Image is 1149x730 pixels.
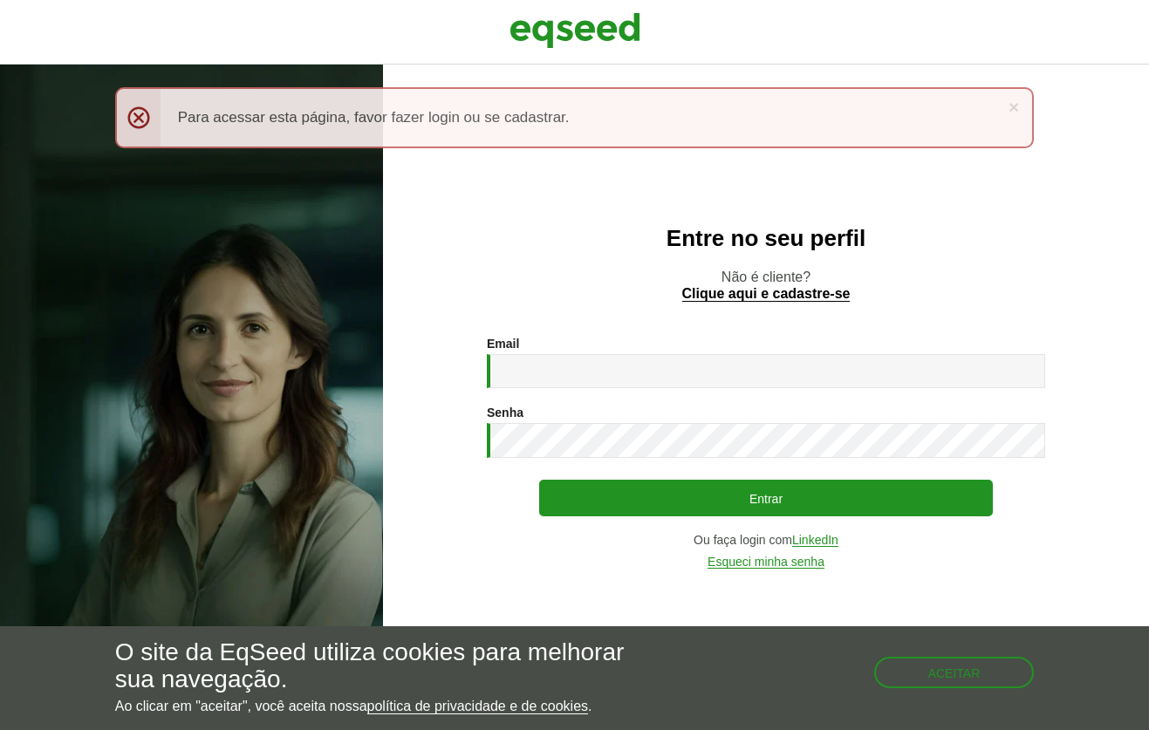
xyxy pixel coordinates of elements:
[874,657,1035,688] button: Aceitar
[682,287,851,302] a: Clique aqui e cadastre-se
[708,556,824,569] a: Esqueci minha senha
[487,406,523,419] label: Senha
[792,534,838,547] a: LinkedIn
[487,534,1045,547] div: Ou faça login com
[115,639,667,693] h5: O site da EqSeed utiliza cookies para melhorar sua navegação.
[367,699,589,714] a: política de privacidade e de cookies
[115,87,1035,148] div: Para acessar esta página, favor fazer login ou se cadastrar.
[510,9,640,52] img: EqSeed Logo
[115,698,667,714] p: Ao clicar em "aceitar", você aceita nossa .
[418,269,1114,302] p: Não é cliente?
[487,338,519,350] label: Email
[539,480,993,516] button: Entrar
[1009,98,1019,116] a: ×
[418,226,1114,251] h2: Entre no seu perfil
